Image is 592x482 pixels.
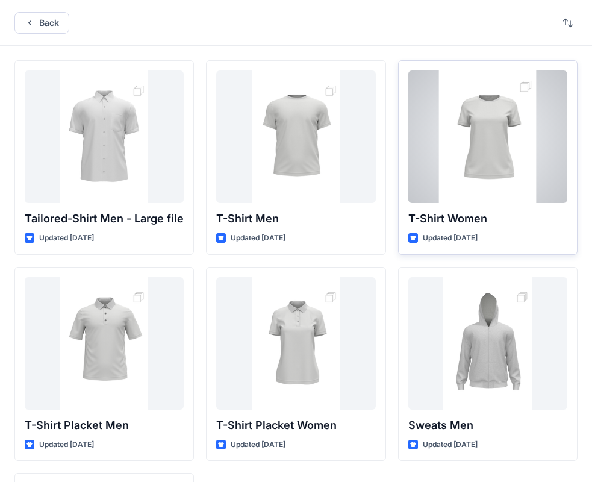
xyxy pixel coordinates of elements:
p: Sweats Men [408,417,567,434]
a: Tailored-Shirt Men - Large file [25,70,184,203]
p: T-Shirt Men [216,210,375,227]
p: Updated [DATE] [231,439,285,451]
p: T-Shirt Placket Women [216,417,375,434]
p: Updated [DATE] [423,439,478,451]
p: Updated [DATE] [39,232,94,245]
p: Tailored-Shirt Men - Large file [25,210,184,227]
a: T-Shirt Placket Men [25,277,184,410]
p: T-Shirt Placket Men [25,417,184,434]
a: Sweats Men [408,277,567,410]
p: Updated [DATE] [39,439,94,451]
a: T-Shirt Men [216,70,375,203]
a: T-Shirt Placket Women [216,277,375,410]
a: T-Shirt Women [408,70,567,203]
p: Updated [DATE] [423,232,478,245]
button: Back [14,12,69,34]
p: Updated [DATE] [231,232,285,245]
p: T-Shirt Women [408,210,567,227]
